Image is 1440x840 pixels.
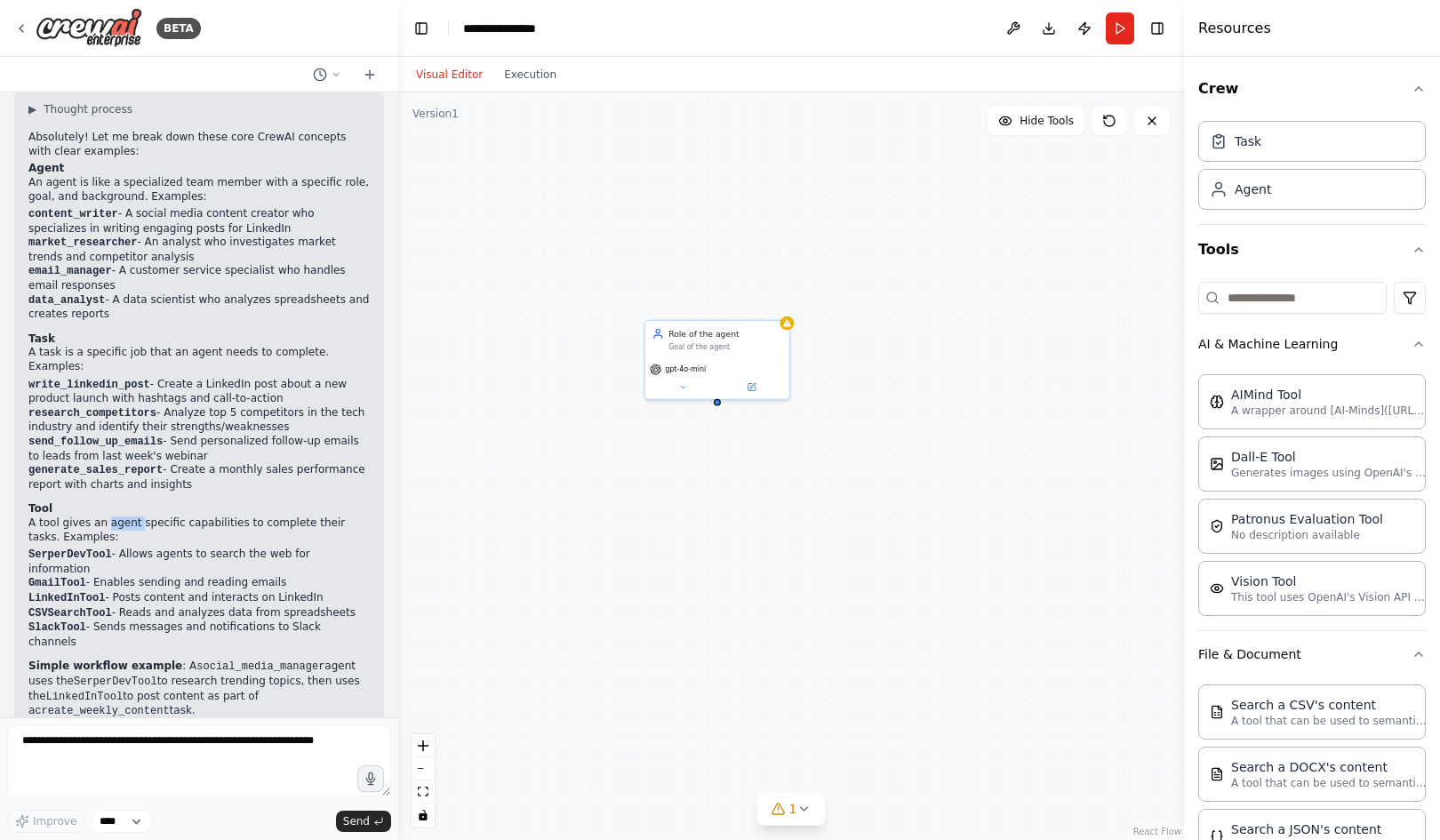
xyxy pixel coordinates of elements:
[789,800,797,818] span: 1
[1235,180,1271,198] div: Agent
[1210,457,1224,471] img: DallETool
[28,621,86,634] code: SlackTool
[757,793,826,826] button: 1
[28,592,105,604] code: LinkedInTool
[1210,519,1224,533] img: PatronusEvalTool
[1210,767,1224,781] img: DOCXSearchTool
[28,576,370,591] li: - Enables sending and reading emails
[1210,395,1224,409] img: AIMindTool
[1231,572,1427,590] div: Vision Tool
[28,236,370,264] li: - An analyst who investigates market trends and competitor analysis
[28,606,370,621] li: - Reads and analyzes data from spreadsheets
[156,18,201,39] div: BETA
[196,660,324,673] code: social_media_manager
[409,16,434,41] button: Hide left sidebar
[28,607,112,620] code: CSVSearchTool
[463,20,552,37] nav: breadcrumb
[28,620,370,649] li: - Sends messages and notifications to Slack channels
[36,8,142,48] img: Logo
[665,364,706,374] span: gpt-4o-mini
[28,294,105,307] code: data_analyst
[28,660,182,672] strong: Simple workflow example
[28,577,86,589] code: GmailTool
[1231,528,1383,542] p: No description available
[28,162,64,174] strong: Agent
[28,265,112,277] code: email_manager
[28,548,370,576] li: - Allows agents to search the web for information
[1231,820,1427,838] div: Search a JSON's content
[412,107,459,121] div: Version 1
[1231,714,1427,728] p: A tool that can be used to semantic search a query from a CSV's content.
[1198,225,1426,275] button: Tools
[1198,64,1426,114] button: Crew
[28,332,55,345] strong: Task
[668,328,782,340] div: Role of the agent
[644,320,790,400] div: Role of the agentGoal of the agentgpt-4o-mini
[405,64,493,85] button: Visual Editor
[718,380,785,395] button: Open in side panel
[1198,18,1271,39] h4: Resources
[28,464,163,476] code: generate_sales_report
[1231,510,1383,528] div: Patronus Evaluation Tool
[28,407,156,420] code: research_competitors
[1231,404,1427,418] p: A wrapper around [AI-Minds]([URL][DOMAIN_NAME]). Useful for when you need answers to questions fr...
[28,435,370,463] li: - Send personalized follow-up emails to leads from last week's webinar
[7,810,84,833] button: Improve
[1198,367,1426,630] div: AI & Machine Learning
[1133,827,1181,836] a: React Flow attribution
[1020,114,1074,128] span: Hide Tools
[28,378,370,406] li: - Create a LinkedIn post about a new product launch with hashtags and call-to-action
[28,346,370,373] p: A task is a specific job that an agent needs to complete. Examples:
[35,705,169,717] code: create_weekly_content
[668,342,782,352] div: Goal of the agent
[1198,114,1426,224] div: Crew
[28,502,52,515] strong: Tool
[28,548,112,561] code: SerperDevTool
[1235,132,1261,150] div: Task
[1210,581,1224,596] img: VisionTool
[28,516,370,544] p: A tool gives an agent specific capabilities to complete their tasks. Examples:
[1231,696,1427,714] div: Search a CSV's content
[28,406,370,435] li: - Analyze top 5 competitors in the tech industry and identify their strengths/weaknesses
[28,591,370,606] li: - Posts content and interacts on LinkedIn
[1231,776,1427,790] p: A tool that can be used to semantic search a query from a DOCX's content.
[28,660,370,718] p: : A agent uses the to research trending topics, then uses the to post content as part of a task.
[28,102,36,116] span: ▶
[1231,386,1427,404] div: AIMind Tool
[1198,321,1426,367] button: AI & Machine Learning
[412,757,435,780] button: zoom out
[28,176,370,204] p: An agent is like a specialized team member with a specific role, goal, and background. Examples:
[412,734,435,827] div: React Flow controls
[1145,16,1170,41] button: Hide right sidebar
[1231,590,1427,604] p: This tool uses OpenAI's Vision API to describe the contents of an image.
[1231,466,1427,480] p: Generates images using OpenAI's Dall-E model.
[74,676,157,688] code: SerperDevTool
[28,436,163,448] code: send_follow_up_emails
[493,64,567,85] button: Execution
[28,379,150,391] code: write_linkedin_post
[28,207,370,236] li: - A social media content creator who specializes in writing engaging posts for LinkedIn
[28,102,132,116] button: ▶Thought process
[28,293,370,322] li: - A data scientist who analyzes spreadsheets and creates reports
[46,691,123,703] code: LinkedInTool
[357,765,384,792] button: Click to speak your automation idea
[412,804,435,827] button: toggle interactivity
[1198,631,1426,677] button: File & Document
[306,64,348,85] button: Switch to previous chat
[28,264,370,292] li: - A customer service specialist who handles email responses
[356,64,384,85] button: Start a new chat
[28,463,370,492] li: - Create a monthly sales performance report with charts and insights
[336,811,391,832] button: Send
[28,236,137,249] code: market_researcher
[1210,705,1224,719] img: CSVSearchTool
[412,780,435,804] button: fit view
[28,131,370,158] p: Absolutely! Let me break down these core CrewAI concepts with clear examples:
[28,208,118,220] code: content_writer
[1231,758,1427,776] div: Search a DOCX's content
[412,734,435,757] button: zoom in
[44,102,132,116] span: Thought process
[33,814,76,828] span: Improve
[988,107,1084,135] button: Hide Tools
[343,814,370,828] span: Send
[1231,448,1427,466] div: Dall-E Tool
